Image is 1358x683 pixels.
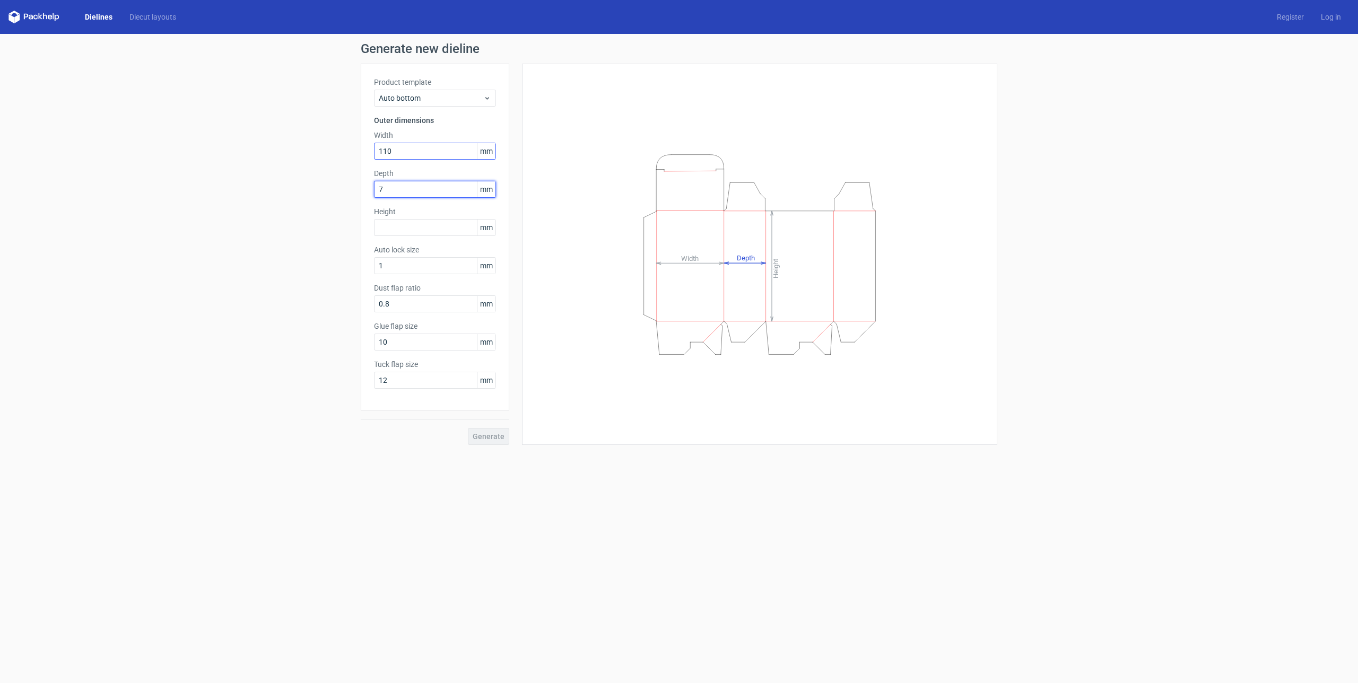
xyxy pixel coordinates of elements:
tspan: Width [681,254,699,262]
label: Height [374,206,496,217]
h1: Generate new dieline [361,42,997,55]
a: Register [1268,12,1312,22]
a: Log in [1312,12,1350,22]
a: Diecut layouts [121,12,185,22]
span: mm [477,296,495,312]
label: Product template [374,77,496,87]
label: Depth [374,168,496,179]
span: mm [477,181,495,197]
span: Auto bottom [379,93,483,103]
span: mm [477,220,495,235]
span: mm [477,372,495,388]
tspan: Depth [737,254,755,262]
label: Auto lock size [374,244,496,255]
h3: Outer dimensions [374,115,496,126]
span: mm [477,334,495,350]
label: Width [374,130,496,141]
span: mm [477,143,495,159]
span: mm [477,258,495,274]
label: Tuck flap size [374,359,496,370]
label: Dust flap ratio [374,283,496,293]
label: Glue flap size [374,321,496,331]
tspan: Height [772,258,780,278]
a: Dielines [76,12,121,22]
